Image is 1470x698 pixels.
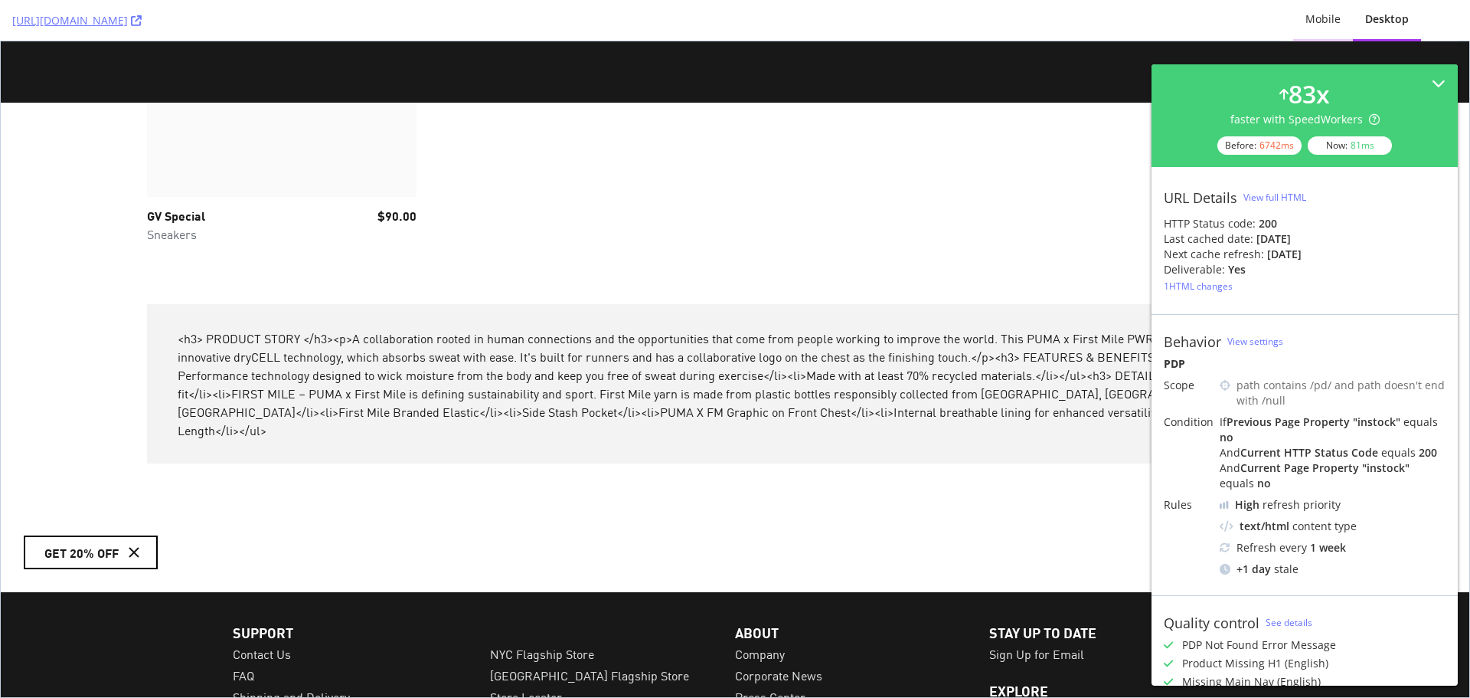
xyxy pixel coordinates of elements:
div: Yes [1228,262,1246,277]
a: View settings [1227,335,1283,348]
div: View full HTML [1243,191,1306,204]
a: FAQ [232,624,253,643]
div: equals [1381,445,1416,460]
div: 81 ms [1351,139,1374,152]
div: [DATE] [1267,247,1302,262]
img: cRr4yx4cyByr8BeLxltRlzBPIAAAAAElFTkSuQmCC [1220,501,1229,509]
a: Store Locator [489,646,561,664]
a: [URL][DOMAIN_NAME] [12,13,142,28]
div: Stay up to date [988,582,1236,600]
div: Next cache refresh: [1164,247,1264,262]
div: 200 [1419,445,1437,460]
span: Sneakers [146,183,377,202]
div: URL Details [1164,189,1237,206]
div: 6742 ms [1259,139,1294,152]
div: GET 20% OFF [44,502,118,520]
button: View full HTML [1243,185,1306,210]
h3: GV Special Sneakers [146,165,377,183]
a: Company [734,603,784,621]
div: 1 week [1310,540,1346,555]
div: path contains /pd/ and path doesn't end with /null [1236,378,1445,408]
div: equals [1220,476,1254,490]
button: GET 20% OFF [24,496,155,526]
strong: 200 [1259,216,1277,231]
div: Rules [1164,497,1214,513]
button: 1HTML changes [1164,277,1233,296]
div: Support [232,582,728,600]
div: faster with SpeedWorkers [1230,112,1380,127]
div: HTTP Status code: [1164,216,1445,231]
div: " instock " [1353,415,1400,429]
div: refresh priority [1235,497,1341,513]
div: Last cached date: [1164,231,1253,247]
div: Previous Page Property [1227,415,1350,429]
div: Missing Main Nav (English) [1182,674,1321,690]
div: PDP [1164,356,1445,372]
div: Now: [1308,136,1392,155]
div: Desktop [1365,11,1409,27]
section: Product Story [146,263,1322,422]
div: + 1 day [1236,562,1271,577]
a: Corporate News [734,624,822,643]
div: Condition [1164,415,1214,430]
div: stale [1220,562,1445,577]
div: About [734,582,982,600]
div: High [1235,497,1259,513]
p: GV Special Sneakers [377,165,416,183]
div: 83 x [1289,77,1330,112]
div: Explore [988,640,1236,658]
a: See details [1266,616,1312,629]
div: If [1220,415,1445,445]
span: $90.00 [377,165,416,183]
div: Deliverable: [1164,262,1225,277]
div: Behavior [1164,333,1221,350]
div: And [1220,460,1445,491]
div: PDP Not Found Error Message [1182,637,1336,653]
a: Sign Up for Email [988,603,1083,621]
div: equals [1403,415,1438,429]
div: And [1220,445,1445,460]
div: [DATE] [1256,231,1291,247]
div: Mobile [1305,11,1341,27]
div: Current Page Property [1240,460,1359,475]
div: Product Missing H1 (English) [1182,656,1328,671]
div: " instock " [1362,460,1410,475]
div: Refresh every [1220,540,1445,555]
div: text/html [1240,519,1289,534]
a: Contact Us [232,603,290,621]
div: no [1220,430,1233,444]
div: Before: [1217,136,1302,155]
div: Scope [1164,378,1214,393]
div: content type [1220,519,1445,534]
a: NYC Flagship Store [489,603,593,621]
div: no [1257,476,1271,490]
a: Press Center [734,646,805,664]
div: Quality control [1164,614,1259,631]
div: Current HTTP Status Code [1240,445,1378,460]
a: Shipping and Delivery [232,646,349,664]
a: [GEOGRAPHIC_DATA] Flagship Store [489,624,688,643]
div: 1 HTML changes [1164,280,1233,293]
